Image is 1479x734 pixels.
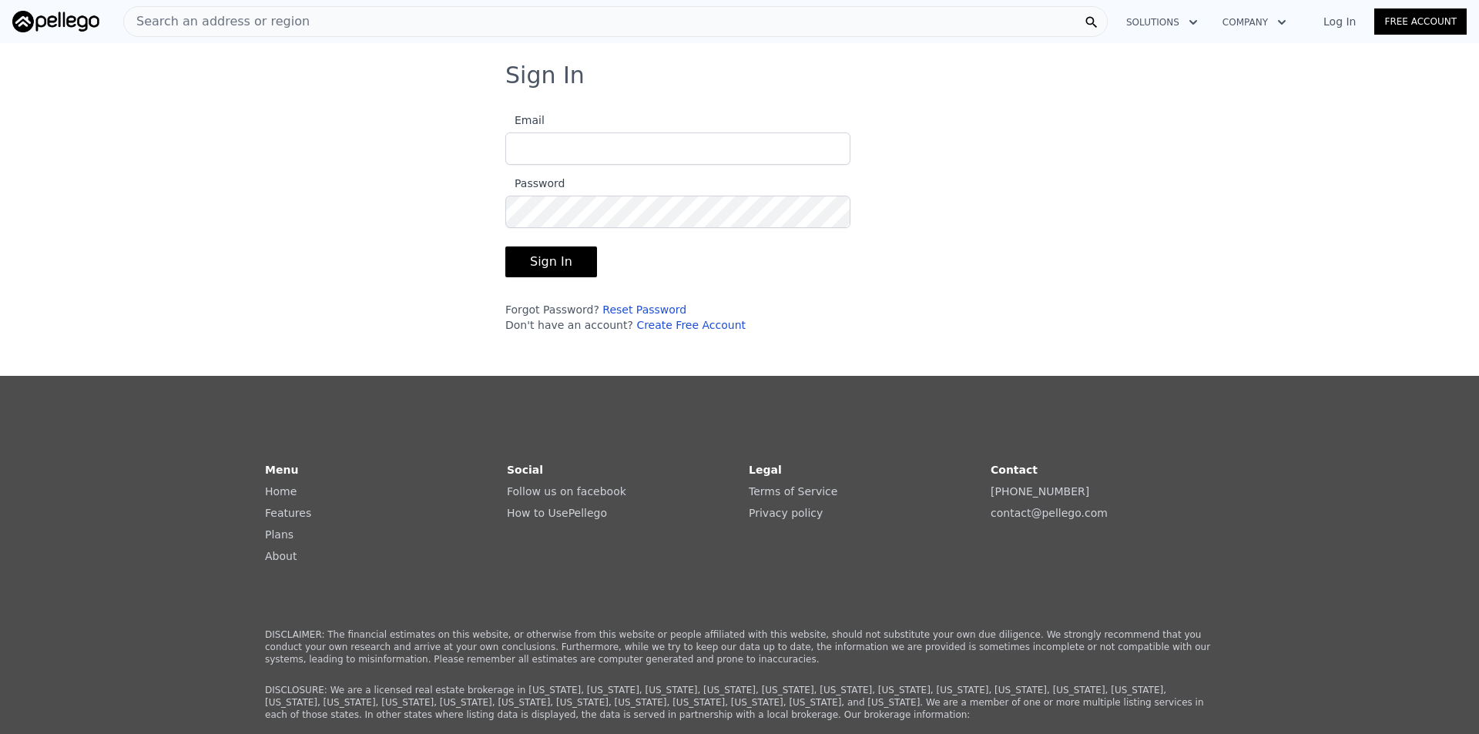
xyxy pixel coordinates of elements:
[991,485,1089,498] a: [PHONE_NUMBER]
[636,319,746,331] a: Create Free Account
[749,485,837,498] a: Terms of Service
[12,11,99,32] img: Pellego
[505,196,850,228] input: Password
[507,485,626,498] a: Follow us on facebook
[265,628,1214,665] p: DISCLAIMER: The financial estimates on this website, or otherwise from this website or people aff...
[505,132,850,165] input: Email
[505,177,565,189] span: Password
[1374,8,1467,35] a: Free Account
[265,507,311,519] a: Features
[124,12,310,31] span: Search an address or region
[1210,8,1299,36] button: Company
[991,507,1108,519] a: contact@pellego.com
[507,507,607,519] a: How to UsePellego
[505,302,850,333] div: Forgot Password? Don't have an account?
[1305,14,1374,29] a: Log In
[505,114,545,126] span: Email
[265,485,297,498] a: Home
[265,528,293,541] a: Plans
[265,550,297,562] a: About
[265,684,1214,721] p: DISCLOSURE: We are a licensed real estate brokerage in [US_STATE], [US_STATE], [US_STATE], [US_ST...
[265,464,298,476] strong: Menu
[505,62,974,89] h3: Sign In
[1114,8,1210,36] button: Solutions
[602,303,686,316] a: Reset Password
[507,464,543,476] strong: Social
[749,507,823,519] a: Privacy policy
[749,464,782,476] strong: Legal
[505,246,597,277] button: Sign In
[991,464,1038,476] strong: Contact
